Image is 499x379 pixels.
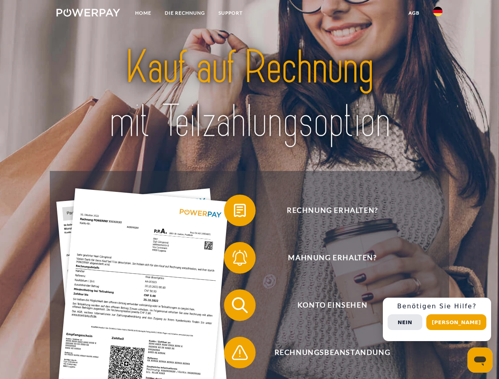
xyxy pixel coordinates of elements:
h3: Benötigen Sie Hilfe? [388,302,486,310]
iframe: Schaltfläche zum Öffnen des Messaging-Fensters [467,347,493,373]
span: Konto einsehen [235,289,429,321]
img: title-powerpay_de.svg [75,38,424,151]
span: Mahnung erhalten? [235,242,429,274]
button: [PERSON_NAME] [426,314,486,330]
img: logo-powerpay-white.svg [56,9,120,17]
div: Schnellhilfe [383,298,491,341]
button: Konto einsehen [224,289,429,321]
a: DIE RECHNUNG [158,6,212,20]
span: Rechnungsbeanstandung [235,337,429,368]
img: qb_bell.svg [230,248,250,268]
img: qb_search.svg [230,295,250,315]
a: Home [128,6,158,20]
button: Rechnungsbeanstandung [224,337,429,368]
button: Mahnung erhalten? [224,242,429,274]
button: Nein [388,314,422,330]
img: qb_bill.svg [230,201,250,220]
a: agb [402,6,426,20]
img: qb_warning.svg [230,343,250,362]
a: SUPPORT [212,6,249,20]
img: de [433,7,443,16]
button: Rechnung erhalten? [224,195,429,226]
span: Rechnung erhalten? [235,195,429,226]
